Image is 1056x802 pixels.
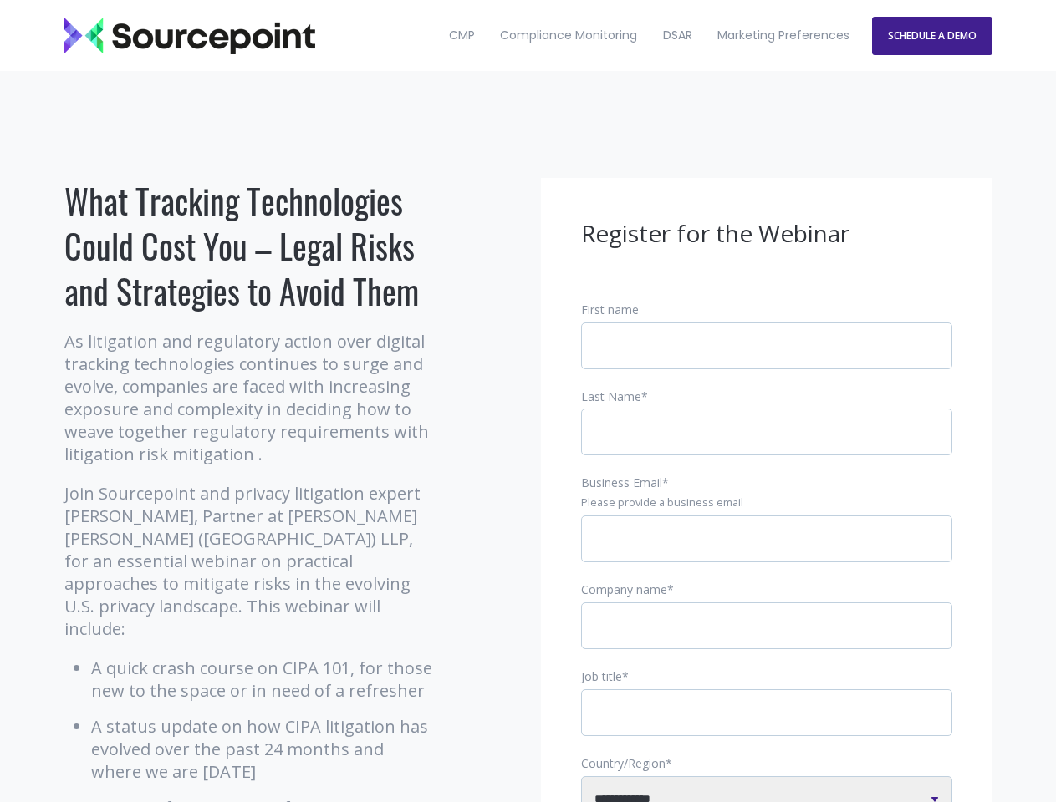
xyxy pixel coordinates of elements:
[91,715,436,783] li: A status update on how CIPA litigation has evolved over the past 24 months and where we are [DATE]
[91,657,436,702] li: A quick crash course on CIPA 101, for those new to the space or in need of a refresher
[872,17,992,55] a: SCHEDULE A DEMO
[581,475,662,490] span: Business Email
[581,218,952,250] h3: Register for the Webinar
[581,668,622,684] span: Job title
[581,755,666,771] span: Country/Region
[64,482,436,640] p: Join Sourcepoint and privacy litigation expert [PERSON_NAME], Partner at [PERSON_NAME] [PERSON_NA...
[64,178,436,313] h1: What Tracking Technologies Could Cost You – Legal Risks and Strategies to Avoid Them
[581,388,641,404] span: Last Name
[581,495,952,510] legend: Please provide a business email
[64,18,315,54] img: Sourcepoint_logo_black_transparent (2)-2
[581,581,667,597] span: Company name
[581,302,639,317] span: First name
[64,330,436,465] p: As litigation and regulatory action over digital tracking technologies continues to surge and evo...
